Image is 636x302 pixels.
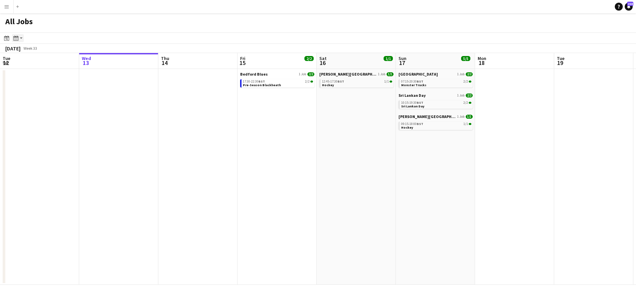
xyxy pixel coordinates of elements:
[398,93,473,98] a: Sri Lankan Day1 Job2/2
[307,72,314,76] span: 2/2
[398,72,473,93] div: [GEOGRAPHIC_DATA]1 Job2/207:15-20:30BST2/2Monster Trucks
[469,81,471,83] span: 2/2
[398,93,426,98] span: Sri Lankan Day
[466,93,473,97] span: 2/2
[469,123,471,125] span: 1/1
[398,72,473,77] a: [GEOGRAPHIC_DATA]1 Job2/2
[398,93,473,114] div: Sri Lankan Day1 Job2/210:15-19:30BST2/2Sri Lankan Day
[457,115,464,119] span: 1 Job
[258,79,265,84] span: BST
[557,55,564,61] span: Tue
[82,55,91,61] span: Wed
[401,122,471,129] a: 09:15-18:00BST1/1Hockey
[243,83,281,87] span: Pre-Season Blackheath
[384,80,389,83] span: 1/1
[401,100,471,108] a: 10:15-19:30BST2/2Sri Lankan Day
[417,100,423,105] span: BST
[401,122,423,126] span: 09:15-18:00
[466,115,473,119] span: 1/1
[240,72,268,77] span: Bedford Blues
[322,80,344,83] span: 12:45-17:30
[398,114,456,119] span: Stowe School
[319,72,394,89] div: [PERSON_NAME][GEOGRAPHIC_DATA]1 Job1/112:45-17:30BST1/1Hockey
[401,79,471,87] a: 07:15-20:30BST2/2Monster Trucks
[556,59,564,67] span: 19
[378,72,385,76] span: 1 Job
[463,80,468,83] span: 2/2
[390,81,392,83] span: 1/1
[401,125,413,130] span: Hockey
[81,59,91,67] span: 13
[469,102,471,104] span: 2/2
[461,56,470,61] span: 5/5
[398,72,438,77] span: Santa Pod Raceway
[401,80,423,83] span: 07:15-20:30
[319,72,377,77] span: Stowe School
[240,72,314,77] a: Bedford Blues1 Job2/2
[461,62,472,67] div: 3 Jobs
[397,59,406,67] span: 17
[401,101,423,104] span: 10:15-19:30
[305,80,310,83] span: 2/2
[463,101,468,104] span: 2/2
[304,56,314,61] span: 2/2
[401,83,426,87] span: Monster Trucks
[384,56,393,61] span: 1/1
[319,72,394,77] a: [PERSON_NAME][GEOGRAPHIC_DATA]1 Job1/1
[240,55,245,61] span: Fri
[22,46,38,51] span: Week 33
[625,3,633,11] a: 218
[310,81,313,83] span: 2/2
[398,114,473,131] div: [PERSON_NAME][GEOGRAPHIC_DATA]1 Job1/109:15-18:00BST1/1Hockey
[243,80,265,83] span: 17:30-22:30
[5,45,21,52] div: [DATE]
[318,59,327,67] span: 16
[477,59,486,67] span: 18
[457,93,464,97] span: 1 Job
[627,2,633,6] span: 218
[319,55,327,61] span: Sat
[239,59,245,67] span: 15
[2,59,10,67] span: 12
[322,79,392,87] a: 12:45-17:30BST1/1Hockey
[305,62,313,67] div: 1 Job
[478,55,486,61] span: Mon
[398,114,473,119] a: [PERSON_NAME][GEOGRAPHIC_DATA]1 Job1/1
[243,79,313,87] a: 17:30-22:30BST2/2Pre-Season Blackheath
[417,122,423,126] span: BST
[3,55,10,61] span: Tue
[322,83,334,87] span: Hockey
[338,79,344,84] span: BST
[384,62,393,67] div: 1 Job
[401,104,424,108] span: Sri Lankan Day
[398,55,406,61] span: Sun
[417,79,423,84] span: BST
[240,72,314,89] div: Bedford Blues1 Job2/217:30-22:30BST2/2Pre-Season Blackheath
[466,72,473,76] span: 2/2
[457,72,464,76] span: 1 Job
[160,59,169,67] span: 14
[463,122,468,126] span: 1/1
[387,72,394,76] span: 1/1
[161,55,169,61] span: Thu
[299,72,306,76] span: 1 Job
